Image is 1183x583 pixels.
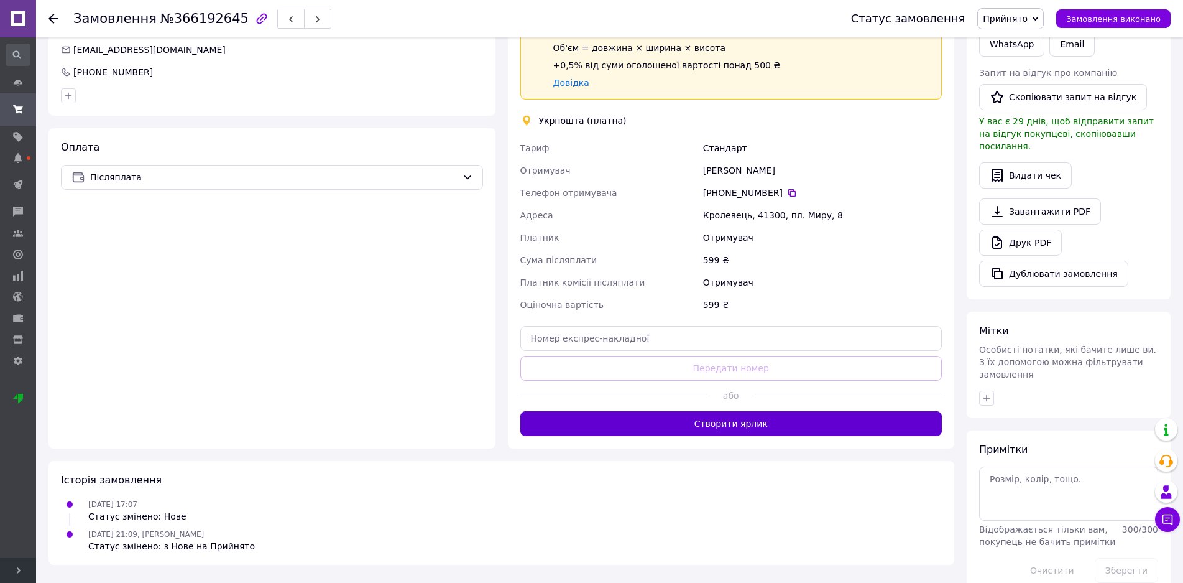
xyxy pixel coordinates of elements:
[979,68,1117,78] span: Запит на відгук про компанію
[979,84,1147,110] button: Скопіювати запит на відгук
[979,32,1044,57] a: WhatsApp
[520,166,571,175] span: Отримувач
[48,12,58,25] div: Повернутися назад
[72,66,154,78] div: [PHONE_NUMBER]
[979,162,1072,189] button: Видати чек
[520,210,553,220] span: Адреса
[1056,9,1171,28] button: Замовлення виконано
[520,278,645,287] span: Платник комісії післяплати
[88,500,137,509] span: [DATE] 17:07
[979,525,1115,547] span: Відображається тільки вам, покупець не бачить примітки
[851,12,965,25] div: Статус замовлення
[703,187,942,199] div: [PHONE_NUMBER]
[520,255,597,265] span: Сума післяплати
[61,474,162,486] span: Історія замовлення
[61,141,99,153] span: Оплата
[73,11,157,26] span: Замовлення
[88,510,186,523] div: Статус змінено: Нове
[701,294,944,316] div: 599 ₴
[536,114,630,127] div: Укрпошта (платна)
[701,271,944,294] div: Отримувач
[73,45,226,55] span: [EMAIL_ADDRESS][DOMAIN_NAME]
[979,444,1028,455] span: Примітки
[520,300,604,310] span: Оціночна вартість
[979,116,1154,151] span: У вас є 29 днів, щоб відправити запит на відгук покупцеві, скопіювавши посилання.
[520,188,617,198] span: Телефон отримувача
[90,170,458,184] span: Післяплата
[979,198,1101,225] a: Завантажити PDF
[1049,32,1095,57] button: Email
[701,137,944,159] div: Стандарт
[1066,14,1161,24] span: Замовлення виконано
[979,230,1062,256] a: Друк PDF
[160,11,249,26] span: №366192645
[553,59,796,72] div: +0,5% від суми оголошеної вартості понад 500 ₴
[701,204,944,226] div: Кролевець, 41300, пл. Миру, 8
[979,261,1128,287] button: Дублювати замовлення
[701,249,944,271] div: 599 ₴
[88,530,204,539] span: [DATE] 21:09, [PERSON_NAME]
[1155,507,1180,532] button: Чат з покупцем
[520,411,942,436] button: Створити ярлик
[979,325,1009,337] span: Мітки
[983,14,1028,24] span: Прийнято
[979,345,1156,380] span: Особисті нотатки, які бачите лише ви. З їх допомогою можна фільтрувати замовлення
[701,226,944,249] div: Отримувач
[88,540,255,553] div: Статус змінено: з Нове на Прийнято
[710,389,752,402] span: або
[701,159,944,182] div: [PERSON_NAME]
[520,233,559,243] span: Платник
[553,78,589,88] a: Довідка
[553,42,796,54] div: Об'єм = довжина × ширина × висота
[520,143,550,153] span: Тариф
[1122,525,1158,534] span: 300 / 300
[520,326,942,351] input: Номер експрес-накладної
